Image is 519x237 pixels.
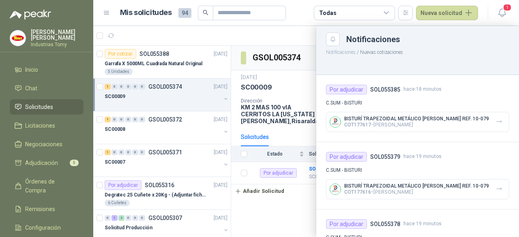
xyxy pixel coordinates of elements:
[10,62,84,77] a: Inicio
[330,184,341,194] img: Company Logo
[10,174,84,198] a: Órdenes de Compra
[25,223,61,232] span: Configuración
[31,29,84,41] p: [PERSON_NAME] [PERSON_NAME]
[319,9,336,17] div: Todas
[326,99,509,107] p: C.SUM - BISTURI
[370,220,400,228] h4: SOL055378
[316,46,519,56] p: / Nuevas cotizaciones
[10,201,84,217] a: Remisiones
[70,160,79,166] span: 5
[344,122,371,128] span: COT177617
[10,118,84,133] a: Licitaciones
[403,220,442,228] span: hace 19 minutos
[416,6,478,20] button: Nueva solicitud
[344,183,489,189] p: BISTURÍ TRAPEZOIDAL METÁLICO [PERSON_NAME] REF. 10-079
[10,137,84,152] a: Negociaciones
[403,153,442,160] span: hace 19 minutos
[503,4,512,11] span: 1
[25,102,53,111] span: Solicitudes
[25,121,55,130] span: Licitaciones
[403,85,442,93] span: hace 18 minutos
[344,189,489,195] p: - [PERSON_NAME]
[178,8,191,18] span: 94
[326,152,367,162] div: Por adjudicar
[25,140,62,149] span: Negociaciones
[25,177,76,195] span: Órdenes de Compra
[370,85,400,94] h4: SOL055385
[326,85,367,94] div: Por adjudicar
[344,116,489,122] p: BISTURÍ TRAPEZOIDAL METÁLICO [PERSON_NAME] REF. 10-079
[346,35,509,43] div: Notificaciones
[326,167,509,174] p: C.SUM - BISTURI
[25,84,37,93] span: Chat
[326,49,356,55] button: Notificaciones
[330,117,341,127] img: Company Logo
[10,155,84,171] a: Adjudicación5
[10,220,84,235] a: Configuración
[10,10,51,19] img: Logo peakr
[25,158,58,167] span: Adjudicación
[370,152,400,161] h4: SOL055379
[495,6,509,20] button: 1
[31,42,84,47] p: Industrias Tomy
[25,65,38,74] span: Inicio
[10,99,84,115] a: Solicitudes
[344,122,489,128] p: - [PERSON_NAME]
[326,32,340,46] button: Close
[203,10,208,15] span: search
[120,7,172,19] h1: Mis solicitudes
[25,205,55,214] span: Remisiones
[10,81,84,96] a: Chat
[10,30,26,46] img: Company Logo
[326,219,367,229] div: Por adjudicar
[344,189,371,195] span: COT177616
